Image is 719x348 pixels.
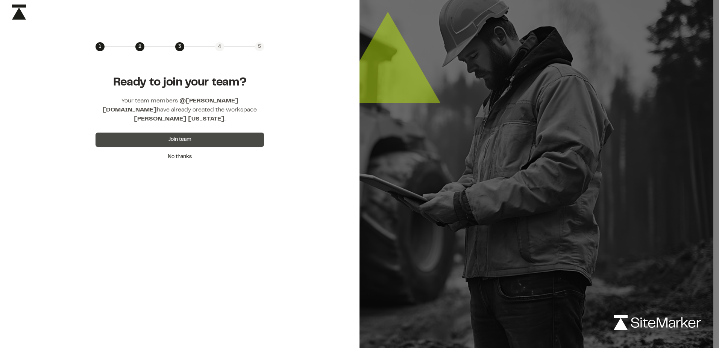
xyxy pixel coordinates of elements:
[12,5,26,20] img: icon-black-rebrand.svg
[614,315,701,330] img: logo-white-rebrand.svg
[96,96,264,124] p: Your team members have already created the workspace .
[175,42,184,51] div: 3
[96,75,264,90] h1: Ready to join your team?
[255,42,264,51] div: 5
[96,150,264,164] button: No thanks
[96,42,105,51] div: 1
[215,42,224,51] div: 4
[135,42,144,51] div: 2
[96,133,264,147] button: Join team
[134,116,224,122] span: [PERSON_NAME] [US_STATE]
